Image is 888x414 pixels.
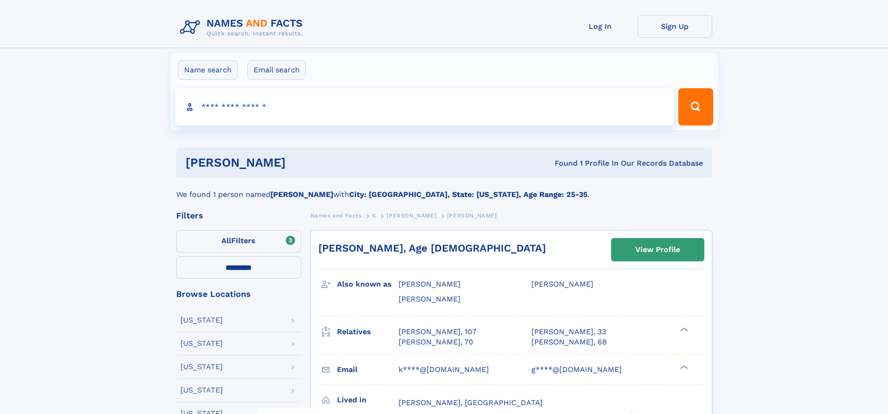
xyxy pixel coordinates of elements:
[337,324,399,340] h3: Relatives
[563,15,638,38] a: Log In
[176,178,712,200] div: We found 1 person named with .
[447,212,497,219] span: [PERSON_NAME]
[399,398,543,407] span: [PERSON_NAME], [GEOGRAPHIC_DATA]
[372,212,376,219] span: S
[638,15,712,38] a: Sign Up
[180,340,223,347] div: [US_STATE]
[420,158,703,168] div: Found 1 Profile In Our Records Database
[176,290,301,298] div: Browse Locations
[678,364,689,370] div: ❯
[180,363,223,371] div: [US_STATE]
[318,242,546,254] a: [PERSON_NAME], Age [DEMOGRAPHIC_DATA]
[221,236,231,245] span: All
[399,295,461,303] span: [PERSON_NAME]
[531,327,606,337] a: [PERSON_NAME], 33
[270,190,333,199] b: [PERSON_NAME]
[310,210,362,221] a: Names and Facts
[531,337,607,347] a: [PERSON_NAME], 68
[337,362,399,378] h3: Email
[186,157,420,168] h1: [PERSON_NAME]
[178,60,238,80] label: Name search
[612,239,704,261] a: View Profile
[176,15,310,40] img: Logo Names and Facts
[248,60,306,80] label: Email search
[531,280,593,288] span: [PERSON_NAME]
[635,239,680,260] div: View Profile
[337,392,399,408] h3: Lived in
[175,88,675,126] input: search input
[678,88,713,126] button: Search Button
[337,276,399,292] h3: Also known as
[399,337,473,347] a: [PERSON_NAME], 70
[372,210,376,221] a: S
[176,211,301,220] div: Filters
[386,210,436,221] a: [PERSON_NAME]
[678,326,689,332] div: ❯
[349,190,587,199] b: City: [GEOGRAPHIC_DATA], State: [US_STATE], Age Range: 25-35
[386,212,436,219] span: [PERSON_NAME]
[180,316,223,324] div: [US_STATE]
[176,230,301,253] label: Filters
[399,280,461,288] span: [PERSON_NAME]
[399,327,476,337] a: [PERSON_NAME], 107
[180,386,223,394] div: [US_STATE]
